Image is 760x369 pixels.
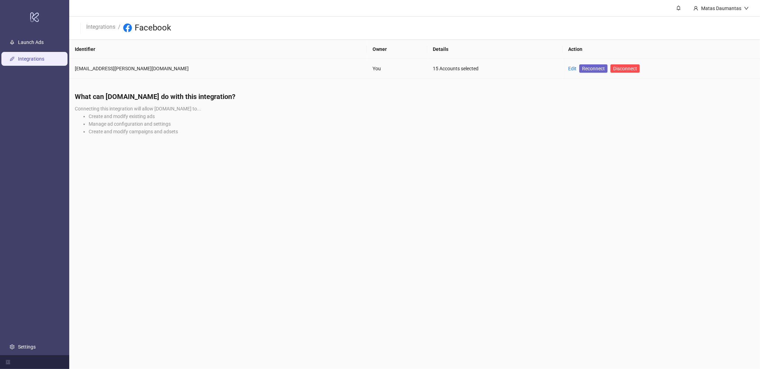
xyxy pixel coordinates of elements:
th: Details [427,40,563,59]
a: Settings [18,344,36,350]
div: [EMAIL_ADDRESS][PERSON_NAME][DOMAIN_NAME] [75,65,361,72]
th: Owner [367,40,427,59]
h4: What can [DOMAIN_NAME] do with this integration? [75,92,754,101]
button: Disconnect [610,64,640,73]
a: Launch Ads [18,39,44,45]
span: menu-fold [6,360,10,364]
li: / [118,22,120,34]
th: Action [563,40,760,59]
th: Identifier [69,40,367,59]
a: Edit [568,66,576,71]
div: Matas Daumantas [698,4,744,12]
div: You [373,65,422,72]
span: Connecting this integration will allow [DOMAIN_NAME] to... [75,106,201,111]
span: Reconnect [582,65,605,72]
a: Reconnect [579,64,608,73]
div: 15 Accounts selected [433,65,557,72]
span: Disconnect [613,66,637,71]
span: bell [676,6,681,10]
a: Integrations [18,56,44,62]
span: user [694,6,698,11]
h3: Facebook [135,22,171,34]
li: Create and modify campaigns and adsets [89,128,754,135]
li: Create and modify existing ads [89,112,754,120]
span: down [744,6,749,11]
li: Manage ad configuration and settings [89,120,754,128]
a: Integrations [85,22,117,30]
